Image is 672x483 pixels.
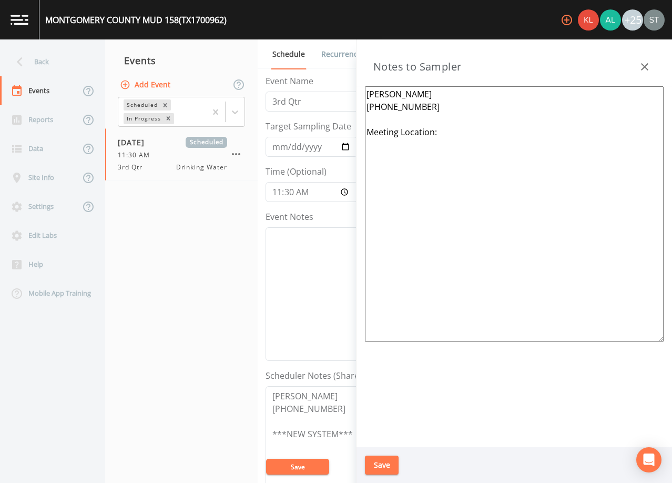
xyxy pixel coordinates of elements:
img: logo [11,15,28,25]
a: Schedule [271,39,307,69]
label: Event Notes [266,210,313,223]
div: Open Intercom Messenger [636,447,661,472]
button: Add Event [118,75,175,95]
textarea: [PERSON_NAME] [PHONE_NUMBER] Meeting Location: [365,86,664,342]
img: cb9926319991c592eb2b4c75d39c237f [644,9,665,31]
div: Kler Teran [577,9,599,31]
label: Time (Optional) [266,165,327,178]
div: Scheduled [124,99,159,110]
a: [DATE]Scheduled11:30 AM3rd QtrDrinking Water [105,128,258,181]
label: Scheduler Notes (Shared with all events) [266,369,425,382]
div: In Progress [124,113,162,124]
div: Remove In Progress [162,113,174,124]
button: Save [365,456,399,475]
div: +25 [622,9,643,31]
button: Save [266,459,329,475]
div: Alaina Hahn [599,9,622,31]
a: Recurrence [320,39,363,69]
img: 30a13df2a12044f58df5f6b7fda61338 [600,9,621,31]
div: MONTGOMERY COUNTY MUD 158 (TX1700962) [45,14,227,26]
img: 9c4450d90d3b8045b2e5fa62e4f92659 [578,9,599,31]
span: Scheduled [186,137,227,148]
label: Event Name [266,75,313,87]
span: 11:30 AM [118,150,156,160]
span: 3rd Qtr [118,163,149,172]
h3: Notes to Sampler [373,58,461,75]
span: [DATE] [118,137,152,148]
div: Remove Scheduled [159,99,171,110]
div: Events [105,47,258,74]
label: Target Sampling Date [266,120,351,133]
span: Drinking Water [176,163,227,172]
